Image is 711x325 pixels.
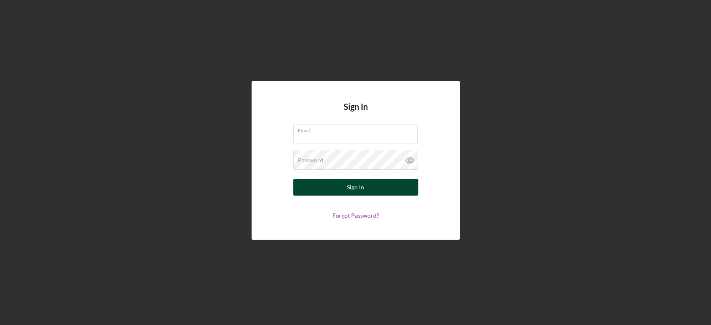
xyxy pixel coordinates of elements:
h4: Sign In [344,102,368,124]
label: Email [298,124,418,134]
div: Sign In [347,179,364,196]
label: Password [298,157,323,164]
a: Forgot Password? [332,212,379,219]
button: Sign In [293,179,418,196]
